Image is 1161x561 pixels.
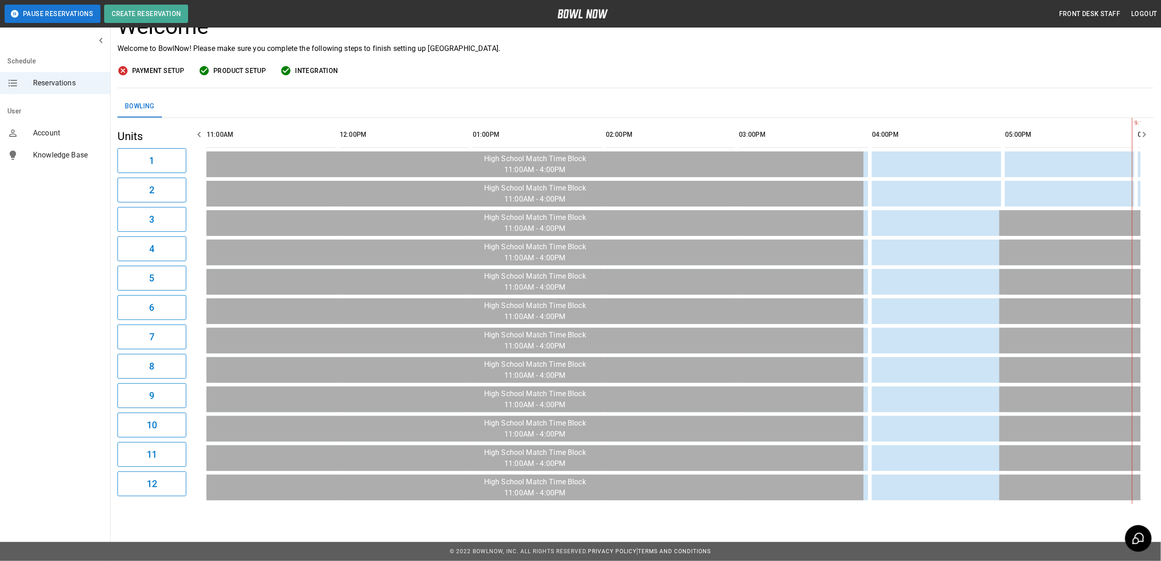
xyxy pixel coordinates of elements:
th: 01:00PM [473,122,602,148]
img: logo [558,9,608,18]
button: Pause Reservations [5,5,100,23]
h6: 4 [149,241,154,256]
button: Front Desk Staff [1055,6,1124,22]
th: 11:00AM [207,122,336,148]
th: 02:00PM [606,122,735,148]
button: 11 [117,442,186,467]
h6: 11 [147,447,157,462]
button: 4 [117,236,186,261]
th: 03:00PM [739,122,868,148]
button: 10 [117,413,186,438]
p: Welcome to BowlNow! Please make sure you complete the following steps to finish setting up [GEOGR... [117,43,1154,54]
h6: 2 [149,183,154,197]
span: Product Setup [213,65,266,77]
div: inventory tabs [117,95,1154,118]
button: 9 [117,383,186,408]
span: 9:19PM [1132,119,1134,128]
button: 8 [117,354,186,379]
button: 7 [117,325,186,349]
h6: 9 [149,388,154,403]
button: Logout [1128,6,1161,22]
button: Bowling [117,95,162,118]
h5: Units [117,129,186,144]
button: 1 [117,148,186,173]
button: 3 [117,207,186,232]
h6: 5 [149,271,154,286]
h6: 3 [149,212,154,227]
h6: 10 [147,418,157,432]
button: 5 [117,266,186,291]
h6: 8 [149,359,154,374]
span: Payment Setup [132,65,184,77]
button: 6 [117,295,186,320]
button: Create Reservation [104,5,188,23]
h6: 12 [147,477,157,491]
button: 12 [117,471,186,496]
a: Terms and Conditions [638,548,711,555]
a: Privacy Policy [588,548,636,555]
button: 2 [117,178,186,202]
h6: 6 [149,300,154,315]
span: Reservations [33,78,103,89]
span: Integration [295,65,338,77]
h6: 1 [149,153,154,168]
span: Knowledge Base [33,150,103,161]
span: Account [33,128,103,139]
h6: 7 [149,330,154,344]
span: © 2022 BowlNow, Inc. All Rights Reserved. [450,548,588,555]
th: 12:00PM [340,122,469,148]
